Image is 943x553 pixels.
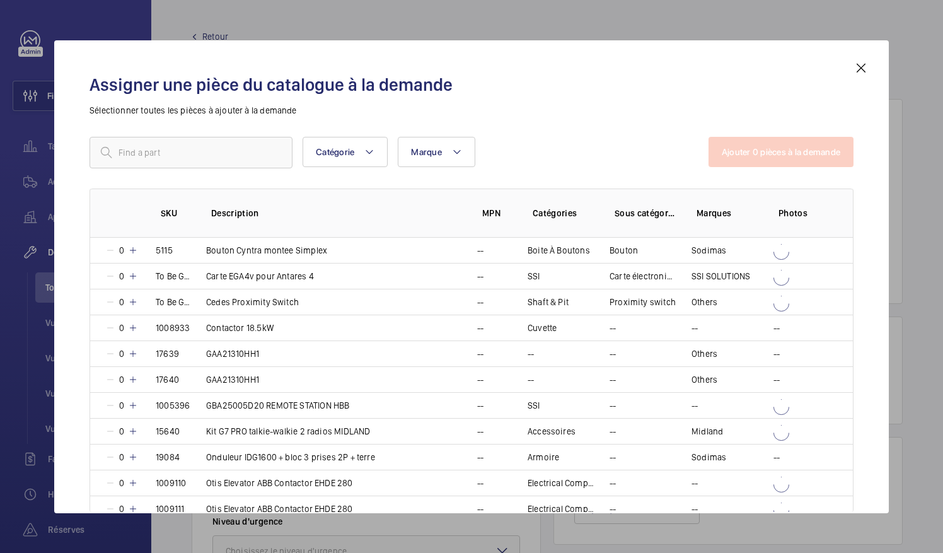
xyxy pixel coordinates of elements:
p: 0 [115,322,128,334]
p: 0 [115,244,128,257]
p: -- [477,322,483,334]
input: Find a part [90,137,292,168]
p: 0 [115,270,128,282]
p: Bouton [610,244,638,257]
p: Others [691,373,717,386]
p: Catégories [533,207,594,219]
p: Cedes Proximity Switch [206,296,299,308]
p: Boite À Boutons [528,244,590,257]
p: 1009111 [156,503,184,515]
p: To Be Generated [156,270,191,282]
p: -- [610,373,616,386]
p: 0 [115,347,128,360]
p: -- [610,347,616,360]
p: Armoire [528,451,559,463]
p: 0 [115,373,128,386]
p: Sélectionner toutes les pièces à ajouter à la demande [90,104,853,117]
h2: Assigner une pièce du catalogue à la demande [90,73,853,96]
p: -- [610,451,616,463]
p: -- [477,477,483,489]
span: Marque [411,147,442,157]
button: Ajouter 0 pièces à la demande [709,137,853,167]
p: Shaft & Pit [528,296,569,308]
p: -- [528,347,534,360]
p: -- [773,347,780,360]
p: -- [477,373,483,386]
p: Others [691,296,717,308]
p: Sodimas [691,244,726,257]
p: -- [477,451,483,463]
p: SKU [161,207,191,219]
p: GBA25005D20 REMOTE STATION HBB [206,399,349,412]
p: SSI [528,270,540,282]
p: -- [610,503,616,515]
p: Kit G7 PRO talkie-walkie 2 radios MIDLAND [206,425,370,438]
p: Sodimas [691,451,726,463]
p: -- [477,503,483,515]
p: -- [477,425,483,438]
p: Description [211,207,462,219]
p: 0 [115,477,128,489]
p: -- [477,347,483,360]
p: 0 [115,399,128,412]
p: Proximity switch [610,296,676,308]
p: -- [528,373,534,386]
p: 0 [115,503,128,515]
p: Others [691,347,717,360]
p: 17639 [156,347,179,360]
p: Otis Elevator ABB Contactor EHDE 280 [206,503,353,515]
p: -- [610,477,616,489]
p: -- [477,399,483,412]
p: -- [773,373,780,386]
p: -- [773,322,780,334]
p: 1005396 [156,399,190,412]
p: GAA21310HH1 [206,347,259,360]
p: 15640 [156,425,180,438]
p: Electrical Components [528,477,594,489]
p: 0 [115,451,128,463]
p: 19084 [156,451,180,463]
button: Catégorie [303,137,388,167]
p: -- [691,322,698,334]
p: 1008933 [156,322,190,334]
p: Onduleur IDG1600 + bloc 3 prises 2P + terre [206,451,375,463]
p: GAA21310HH1 [206,373,259,386]
p: To Be Generated [156,296,191,308]
p: Accessoires [528,425,576,438]
p: 0 [115,296,128,308]
p: -- [477,270,483,282]
p: Carte électronique [610,270,676,282]
p: Cuvette [528,322,557,334]
p: 0 [115,425,128,438]
p: Marques [697,207,758,219]
button: Marque [398,137,475,167]
p: Midland [691,425,723,438]
p: -- [610,322,616,334]
p: Otis Elevator ABB Contactor EHDE 280 [206,477,353,489]
p: -- [610,399,616,412]
p: Photos [778,207,828,219]
p: MPN [482,207,512,219]
p: SSI SOLUTIONS [691,270,750,282]
p: -- [691,477,698,489]
p: 17640 [156,373,179,386]
p: SSI [528,399,540,412]
p: -- [610,425,616,438]
p: -- [477,244,483,257]
p: 5115 [156,244,173,257]
p: Contactor 18.5kW [206,322,274,334]
p: Carte EGA4v pour Antares 4 [206,270,314,282]
p: Sous catégories [615,207,676,219]
p: -- [773,451,780,463]
p: -- [477,296,483,308]
p: -- [691,399,698,412]
p: Electrical Components [528,503,594,515]
p: Bouton Cyntra montee Simplex [206,244,327,257]
span: Catégorie [316,147,354,157]
p: 1009110 [156,477,186,489]
p: -- [691,503,698,515]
